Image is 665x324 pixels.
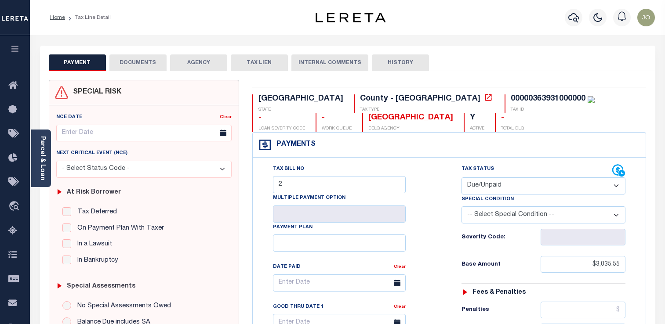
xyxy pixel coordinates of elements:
[511,95,585,103] div: 00000363931000000
[360,107,494,113] p: TAX TYPE
[231,54,288,71] button: TAX LIEN
[322,126,352,132] p: WORK QUEUE
[56,150,127,157] label: Next Critical Event (NCE)
[258,107,343,113] p: STATE
[258,126,305,132] p: LOAN SEVERITY CODE
[109,54,167,71] button: DOCUMENTS
[637,9,655,26] img: svg+xml;base64,PHN2ZyB4bWxucz0iaHR0cDovL3d3dy53My5vcmcvMjAwMC9zdmciIHBvaW50ZXItZXZlbnRzPSJub25lIi...
[273,263,301,271] label: Date Paid
[65,14,111,22] li: Tax Line Detail
[273,224,313,231] label: Payment Plan
[56,125,232,142] input: Enter Date
[73,301,171,311] label: No Special Assessments Owed
[8,201,22,212] i: travel_explore
[394,305,406,309] a: Clear
[273,274,406,292] input: Enter Date
[541,302,625,318] input: $
[67,189,121,196] h6: At Risk Borrower
[220,115,232,119] a: Clear
[472,289,526,296] h6: Fees & Penalties
[316,13,386,22] img: logo-dark.svg
[273,303,323,311] label: Good Thru Date 1
[368,113,453,123] div: [GEOGRAPHIC_DATA]
[273,166,304,173] label: Tax Bill No
[470,113,484,123] div: Y
[462,166,494,173] label: Tax Status
[39,136,45,180] a: Parcel & Loan
[541,256,625,273] input: $
[73,207,117,217] label: Tax Deferred
[588,96,595,103] img: check-icon-green.svg
[73,223,164,234] label: On Payment Plan With Taxer
[394,265,406,269] a: Clear
[273,194,345,202] label: Multiple Payment Option
[258,94,343,104] div: [GEOGRAPHIC_DATA]
[511,107,595,113] p: TAX ID
[56,114,82,121] label: NCE Date
[258,113,305,123] div: -
[360,95,480,103] div: County - [GEOGRAPHIC_DATA]
[291,54,368,71] button: INTERNAL COMMENTS
[73,239,112,249] label: In a Lawsuit
[470,126,484,132] p: ACTIVE
[69,88,121,97] h4: SPECIAL RISK
[272,140,316,149] h4: Payments
[67,283,135,290] h6: Special Assessments
[501,113,524,123] div: -
[170,54,227,71] button: AGENCY
[462,261,541,268] h6: Base Amount
[462,306,541,313] h6: Penalties
[462,234,541,241] h6: Severity Code:
[322,113,352,123] div: -
[462,196,514,203] label: Special Condition
[368,126,453,132] p: DELQ AGENCY
[73,256,118,266] label: In Bankruptcy
[50,15,65,20] a: Home
[49,54,106,71] button: PAYMENT
[372,54,429,71] button: HISTORY
[501,126,524,132] p: TOTAL DLQ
